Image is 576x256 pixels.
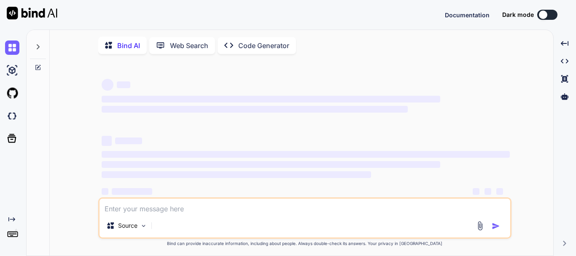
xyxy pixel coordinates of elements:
img: githubLight [5,86,19,100]
span: ‌ [496,188,503,195]
img: darkCloudIdeIcon [5,109,19,123]
span: ‌ [102,188,108,195]
span: ‌ [102,79,113,91]
span: ‌ [102,161,440,168]
img: ai-studio [5,63,19,78]
p: Bind can provide inaccurate information, including about people. Always double-check its answers.... [98,240,511,247]
span: ‌ [117,81,130,88]
span: ‌ [102,136,112,146]
p: Bind AI [117,40,140,51]
img: icon [492,222,500,230]
span: ‌ [115,137,142,144]
span: ‌ [102,106,408,113]
p: Code Generator [238,40,289,51]
span: ‌ [102,96,440,102]
span: ‌ [112,188,152,195]
p: Source [118,221,137,230]
img: Pick Models [140,222,147,229]
button: Documentation [445,11,490,19]
span: ‌ [102,151,510,158]
img: Bind AI [7,7,57,19]
img: chat [5,40,19,55]
p: Web Search [170,40,208,51]
span: ‌ [473,188,479,195]
img: attachment [475,221,485,231]
span: ‌ [484,188,491,195]
span: Dark mode [502,11,534,19]
span: ‌ [102,171,371,178]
